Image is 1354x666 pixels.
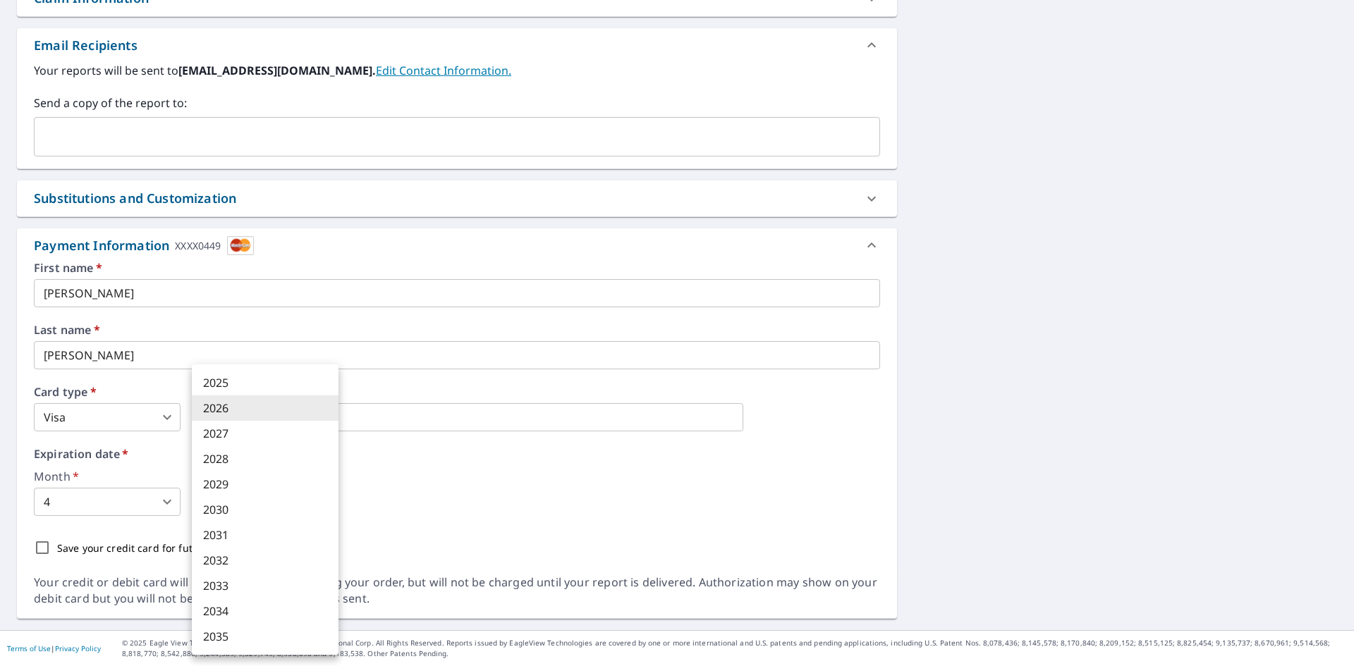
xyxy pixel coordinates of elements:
[192,624,338,649] li: 2035
[192,573,338,598] li: 2033
[192,497,338,522] li: 2030
[192,395,338,421] li: 2026
[192,598,338,624] li: 2034
[192,370,338,395] li: 2025
[192,421,338,446] li: 2027
[192,522,338,548] li: 2031
[192,446,338,471] li: 2028
[192,471,338,497] li: 2029
[192,548,338,573] li: 2032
